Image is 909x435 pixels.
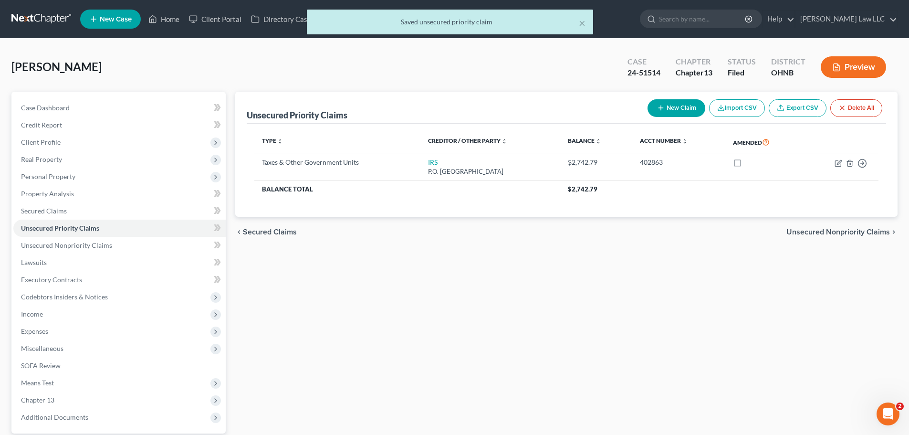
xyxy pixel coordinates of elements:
[786,228,890,236] span: Unsecured Nonpriority Claims
[21,396,54,404] span: Chapter 13
[771,56,805,67] div: District
[704,68,712,77] span: 13
[627,56,660,67] div: Case
[13,271,226,288] a: Executory Contracts
[568,185,597,193] span: $2,742.79
[314,17,585,27] div: Saved unsecured priority claim
[254,180,560,198] th: Balance Total
[640,137,688,144] a: Acct Number unfold_more
[877,403,899,425] iframe: Intercom live chat
[21,207,67,215] span: Secured Claims
[682,138,688,144] i: unfold_more
[21,276,82,284] span: Executory Contracts
[728,67,756,78] div: Filed
[13,237,226,254] a: Unsecured Nonpriority Claims
[21,121,62,129] span: Credit Report
[596,138,601,144] i: unfold_more
[21,327,48,335] span: Expenses
[235,228,297,236] button: chevron_left Secured Claims
[676,67,712,78] div: Chapter
[277,138,283,144] i: unfold_more
[13,99,226,117] a: Case Dashboard
[640,158,718,167] div: 402863
[21,413,88,421] span: Additional Documents
[21,310,43,318] span: Income
[728,56,756,67] div: Status
[579,17,585,29] button: ×
[21,104,70,112] span: Case Dashboard
[21,361,61,370] span: SOFA Review
[243,228,297,236] span: Secured Claims
[13,185,226,202] a: Property Analysis
[21,258,47,266] span: Lawsuits
[13,220,226,237] a: Unsecured Priority Claims
[769,99,826,117] a: Export CSV
[428,137,507,144] a: Creditor / Other Party unfold_more
[502,138,507,144] i: unfold_more
[428,158,438,166] a: IRS
[21,379,54,387] span: Means Test
[21,190,74,198] span: Property Analysis
[262,158,413,167] div: Taxes & Other Government Units
[676,56,712,67] div: Chapter
[648,99,705,117] button: New Claim
[21,155,62,163] span: Real Property
[21,241,112,249] span: Unsecured Nonpriority Claims
[830,99,882,117] button: Delete All
[13,357,226,374] a: SOFA Review
[235,228,243,236] i: chevron_left
[568,137,601,144] a: Balance unfold_more
[428,167,553,176] div: P.O. [GEOGRAPHIC_DATA]
[262,137,283,144] a: Type unfold_more
[709,99,765,117] button: Import CSV
[821,56,886,78] button: Preview
[13,202,226,220] a: Secured Claims
[21,224,99,232] span: Unsecured Priority Claims
[13,254,226,271] a: Lawsuits
[11,60,102,74] span: [PERSON_NAME]
[21,344,63,352] span: Miscellaneous
[890,228,898,236] i: chevron_right
[21,172,75,180] span: Personal Property
[786,228,898,236] button: Unsecured Nonpriority Claims chevron_right
[627,67,660,78] div: 24-51514
[247,109,347,121] div: Unsecured Priority Claims
[771,67,805,78] div: OHNB
[21,138,61,146] span: Client Profile
[725,131,802,153] th: Amended
[896,403,904,410] span: 2
[21,293,108,301] span: Codebtors Insiders & Notices
[13,117,226,134] a: Credit Report
[568,158,625,167] div: $2,742.79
